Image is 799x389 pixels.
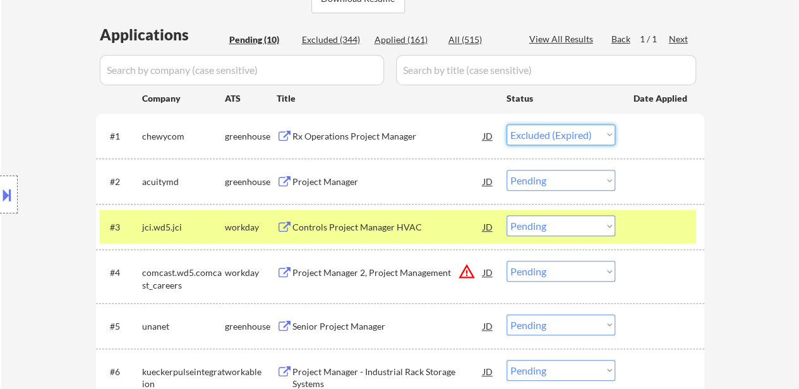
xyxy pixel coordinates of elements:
div: Date Applied [634,92,689,105]
input: Search by company (case sensitive) [100,55,384,85]
div: workday [225,266,277,279]
div: Excluded (344) [302,33,365,46]
div: ATS [225,92,277,105]
div: 1 / 1 [640,33,669,45]
div: Applied (161) [375,33,438,46]
div: JD [482,360,495,383]
div: Back [611,33,632,45]
input: Search by title (case sensitive) [396,55,696,85]
div: Project Manager [292,176,483,188]
div: Pending (10) [229,33,292,46]
div: Senior Project Manager [292,320,483,333]
div: Project Manager 2, Project Management [292,266,483,279]
div: All (515) [448,33,512,46]
div: JD [482,215,495,238]
div: View All Results [529,33,597,45]
div: greenhouse [225,320,277,333]
div: unanet [142,320,225,333]
div: Applications [100,27,225,42]
div: Next [669,33,689,45]
div: greenhouse [225,176,277,188]
div: Title [277,92,495,105]
div: JD [482,261,495,284]
div: JD [482,314,495,337]
div: #6 [110,366,132,378]
div: Rx Operations Project Manager [292,130,483,143]
div: greenhouse [225,130,277,143]
div: workable [225,366,277,378]
div: JD [482,170,495,193]
button: warning_amber [458,263,476,280]
div: Status [507,87,615,109]
div: #5 [110,320,132,333]
div: JD [482,124,495,147]
div: workday [225,221,277,234]
div: Controls Project Manager HVAC [292,221,483,234]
